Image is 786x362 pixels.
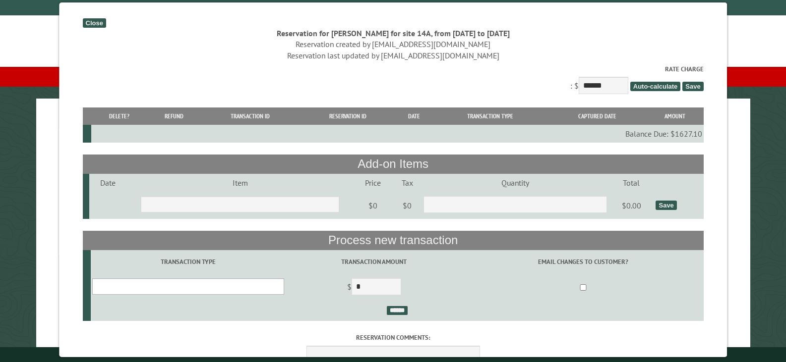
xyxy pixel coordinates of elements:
td: $ [286,274,463,302]
td: Quantity [422,174,608,192]
td: Item [127,174,354,192]
td: Total [608,174,654,192]
div: Save [656,201,676,210]
th: Delete? [91,107,147,125]
th: Add-on Items [82,155,703,173]
th: Amount [646,107,704,125]
th: Date [396,107,432,125]
label: Transaction Type [92,257,284,266]
td: Tax [392,174,422,192]
label: Transaction Amount [287,257,461,266]
td: Price [354,174,392,192]
label: Email changes to customer? [464,257,702,266]
div: : $ [82,64,703,97]
th: Reservation ID [300,107,395,125]
td: Date [89,174,126,192]
td: Balance Due: $1627.10 [91,125,703,143]
td: $0 [354,192,392,219]
span: Save [682,82,703,91]
span: Auto-calculate [630,82,681,91]
div: Reservation last updated by [EMAIL_ADDRESS][DOMAIN_NAME] [82,50,703,61]
th: Process new transaction [82,231,703,250]
th: Transaction ID [200,107,301,125]
small: © Campground Commander LLC. All rights reserved. [337,351,449,358]
div: Reservation created by [EMAIL_ADDRESS][DOMAIN_NAME] [82,39,703,50]
label: Rate Charge [82,64,703,74]
th: Refund [147,107,200,125]
td: $0.00 [608,192,654,219]
label: Reservation comments: [82,333,703,342]
th: Transaction Type [432,107,548,125]
div: Close [82,18,106,28]
td: $0 [392,192,422,219]
div: Reservation for [PERSON_NAME] for site 14A, from [DATE] to [DATE] [82,28,703,39]
th: Captured Date [548,107,646,125]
